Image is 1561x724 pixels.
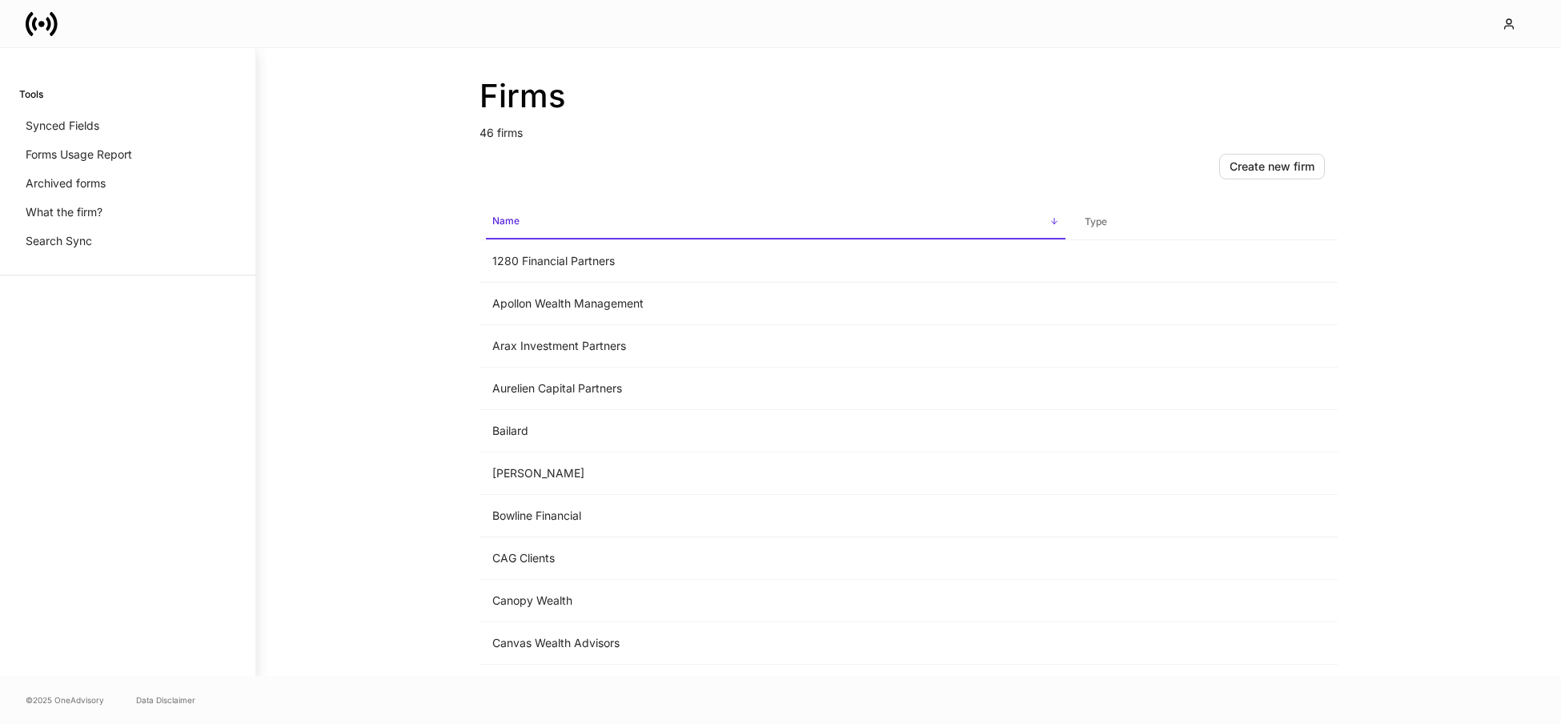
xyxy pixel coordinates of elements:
[480,77,1338,115] h2: Firms
[480,283,1072,325] td: Apollon Wealth Management
[26,175,106,191] p: Archived forms
[480,665,1072,707] td: [PERSON_NAME]
[19,111,236,140] a: Synced Fields
[1078,206,1331,239] span: Type
[480,622,1072,665] td: Canvas Wealth Advisors
[480,325,1072,368] td: Arax Investment Partners
[480,410,1072,452] td: Bailard
[19,227,236,255] a: Search Sync
[1085,214,1107,229] h6: Type
[26,147,132,163] p: Forms Usage Report
[1219,154,1325,179] button: Create new firm
[19,140,236,169] a: Forms Usage Report
[480,537,1072,580] td: CAG Clients
[492,213,520,228] h6: Name
[136,694,195,706] a: Data Disclaimer
[1230,161,1314,172] div: Create new firm
[19,198,236,227] a: What the firm?
[480,495,1072,537] td: Bowline Financial
[480,240,1072,283] td: 1280 Financial Partners
[480,368,1072,410] td: Aurelien Capital Partners
[19,86,43,102] h6: Tools
[26,694,104,706] span: © 2025 OneAdvisory
[480,115,1338,141] p: 46 firms
[26,233,92,249] p: Search Sync
[486,205,1065,239] span: Name
[480,580,1072,622] td: Canopy Wealth
[480,452,1072,495] td: [PERSON_NAME]
[26,204,102,220] p: What the firm?
[26,118,99,134] p: Synced Fields
[19,169,236,198] a: Archived forms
